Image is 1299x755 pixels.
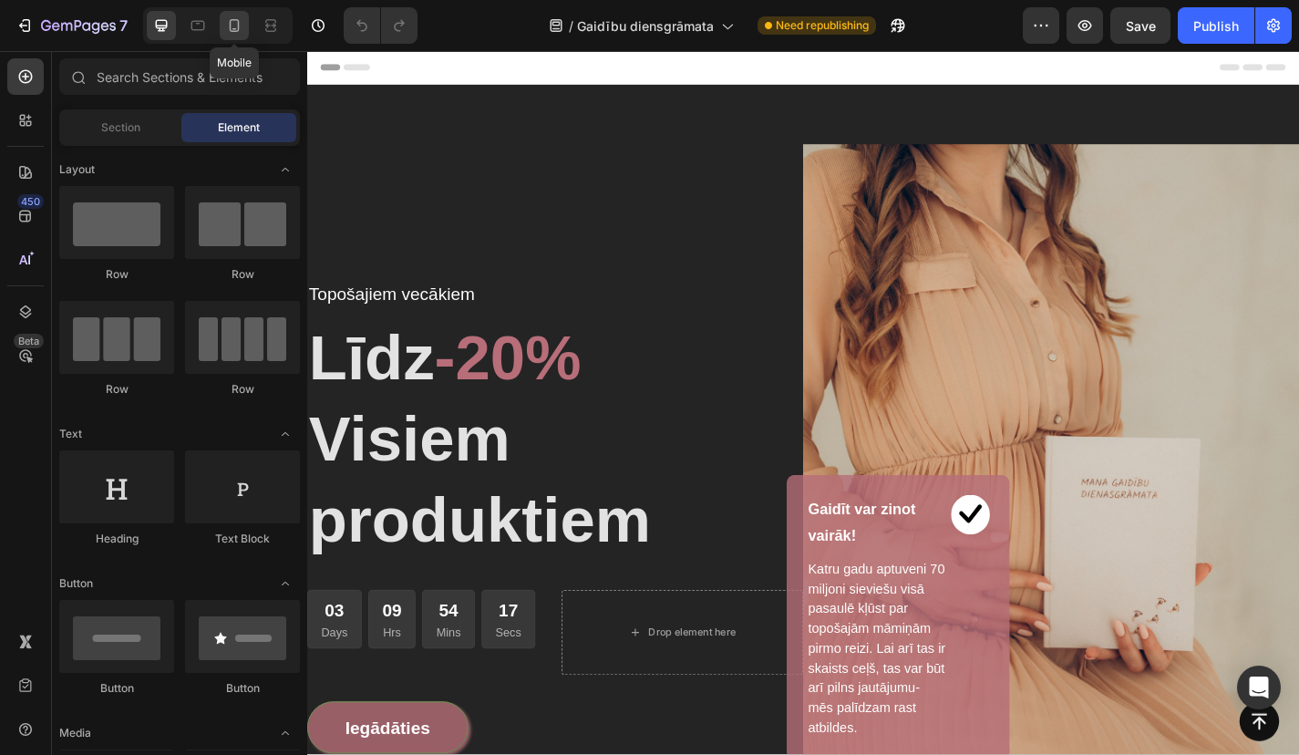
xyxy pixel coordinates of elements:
[776,17,869,34] span: Need republishing
[185,531,300,547] div: Text Block
[1193,16,1239,36] div: Publish
[59,266,174,283] div: Row
[17,194,44,209] div: 450
[344,7,418,44] div: Undo/Redo
[185,266,300,283] div: Row
[1237,666,1281,709] div: Open Intercom Messenger
[185,680,300,697] div: Button
[218,119,260,136] span: Element
[59,58,300,95] input: Search Sections & Elements
[710,490,754,533] img: Alt Image
[1178,7,1254,44] button: Publish
[59,531,174,547] div: Heading
[577,16,714,36] span: Gaidību diensgrāmata
[7,7,136,44] button: 7
[552,497,671,544] span: Gaidīt var zinot vairāk!
[185,381,300,398] div: Row
[307,51,1299,755] iframe: Design area
[376,634,473,648] div: Drop element here
[59,680,174,697] div: Button
[59,575,93,592] span: Button
[569,16,573,36] span: /
[119,15,128,36] p: 7
[101,119,140,136] span: Section
[1126,18,1156,34] span: Save
[59,381,174,398] div: Row
[1110,7,1170,44] button: Save
[271,155,300,184] span: Toggle open
[59,161,95,178] span: Layout
[59,426,82,442] span: Text
[59,725,91,741] span: Media
[14,334,44,348] div: Beta
[271,419,300,449] span: Toggle open
[271,719,300,748] span: Toggle open
[271,569,300,598] span: Toggle open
